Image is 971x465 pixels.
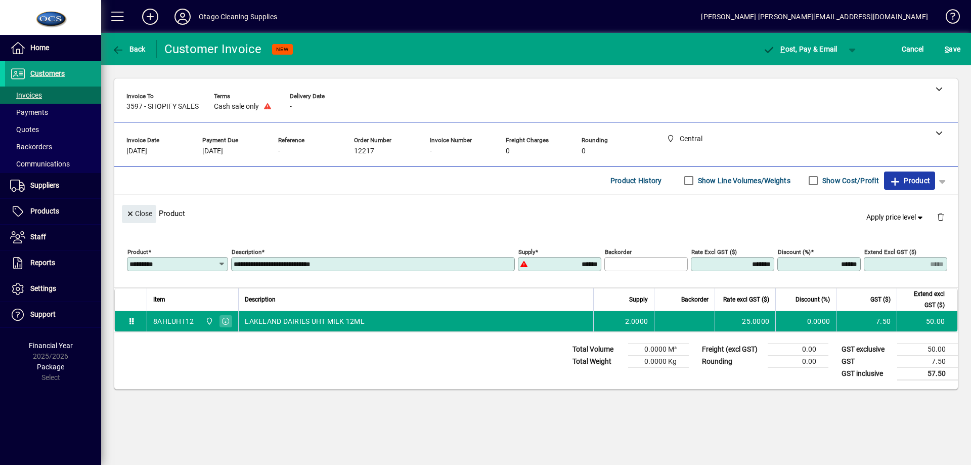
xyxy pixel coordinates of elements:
button: Back [109,40,148,58]
button: Close [122,205,156,223]
td: 7.50 [897,355,958,367]
td: 50.00 [897,311,957,331]
span: Cash sale only [214,103,259,111]
div: [PERSON_NAME] [PERSON_NAME][EMAIL_ADDRESS][DOMAIN_NAME] [701,9,928,25]
a: Reports [5,250,101,276]
span: [DATE] [126,147,147,155]
a: Payments [5,104,101,121]
a: Invoices [5,87,101,104]
div: 8AHLUHT12 [153,316,194,326]
span: Product History [610,173,662,189]
span: S [945,45,949,53]
span: ost, Pay & Email [763,45,837,53]
a: Knowledge Base [938,2,958,35]
span: Financial Year [29,342,73,350]
a: Support [5,302,101,327]
mat-label: Extend excl GST ($) [864,248,916,255]
div: 25.0000 [721,316,769,326]
span: Extend excl GST ($) [903,288,945,311]
td: Total Weight [567,355,628,367]
span: 3597 - SHOPIFY SALES [126,103,199,111]
mat-label: Backorder [605,248,632,255]
label: Show Cost/Profit [820,176,879,186]
span: Central [203,316,214,327]
span: Backorders [10,143,52,151]
span: - [430,147,432,155]
span: Suppliers [30,181,59,189]
span: - [290,103,292,111]
button: Post, Pay & Email [758,40,843,58]
div: Product [114,195,958,232]
span: Invoices [10,91,42,99]
span: Payments [10,108,48,116]
span: Backorder [681,294,709,305]
span: Communications [10,160,70,168]
span: Back [112,45,146,53]
span: Customers [30,69,65,77]
mat-label: Rate excl GST ($) [691,248,737,255]
td: 0.00 [768,355,828,367]
app-page-header-button: Close [119,209,159,218]
span: ave [945,41,960,57]
span: GST ($) [870,294,891,305]
button: Product [884,172,935,190]
span: 0 [582,147,586,155]
app-page-header-button: Delete [929,212,953,221]
span: 2.0000 [625,316,648,326]
span: Package [37,363,64,371]
span: [DATE] [202,147,223,155]
a: Settings [5,276,101,302]
a: Products [5,199,101,224]
span: 12217 [354,147,374,155]
td: 57.50 [897,367,958,380]
button: Save [942,40,963,58]
a: Quotes [5,121,101,138]
div: Customer Invoice [164,41,262,57]
span: Support [30,310,56,318]
td: Total Volume [567,343,628,355]
mat-label: Supply [518,248,535,255]
button: Add [134,8,166,26]
span: Supply [629,294,648,305]
td: GST [836,355,897,367]
span: Quotes [10,125,39,134]
a: Home [5,35,101,61]
mat-label: Discount (%) [778,248,811,255]
div: Otago Cleaning Supplies [199,9,277,25]
span: Item [153,294,165,305]
label: Show Line Volumes/Weights [696,176,790,186]
span: Close [126,205,152,222]
td: 0.0000 Kg [628,355,689,367]
a: Staff [5,225,101,250]
span: P [780,45,785,53]
span: Cancel [902,41,924,57]
span: Staff [30,233,46,241]
span: Reports [30,259,55,267]
td: Freight (excl GST) [697,343,768,355]
a: Suppliers [5,173,101,198]
span: Description [245,294,276,305]
mat-label: Product [127,248,148,255]
span: Discount (%) [796,294,830,305]
button: Cancel [899,40,926,58]
span: Products [30,207,59,215]
button: Profile [166,8,199,26]
span: Home [30,44,49,52]
span: LAKELAND DAIRIES UHT MILK 12ML [245,316,365,326]
mat-label: Description [232,248,261,255]
span: Settings [30,284,56,292]
td: GST inclusive [836,367,897,380]
td: 0.0000 M³ [628,343,689,355]
span: Product [889,173,930,189]
a: Backorders [5,138,101,155]
button: Product History [606,172,666,190]
td: 0.0000 [775,311,836,331]
button: Delete [929,205,953,229]
button: Apply price level [862,208,929,226]
td: 7.50 [836,311,897,331]
td: Rounding [697,355,768,367]
span: Apply price level [866,212,925,223]
span: Rate excl GST ($) [723,294,769,305]
app-page-header-button: Back [101,40,157,58]
span: 0 [506,147,510,155]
